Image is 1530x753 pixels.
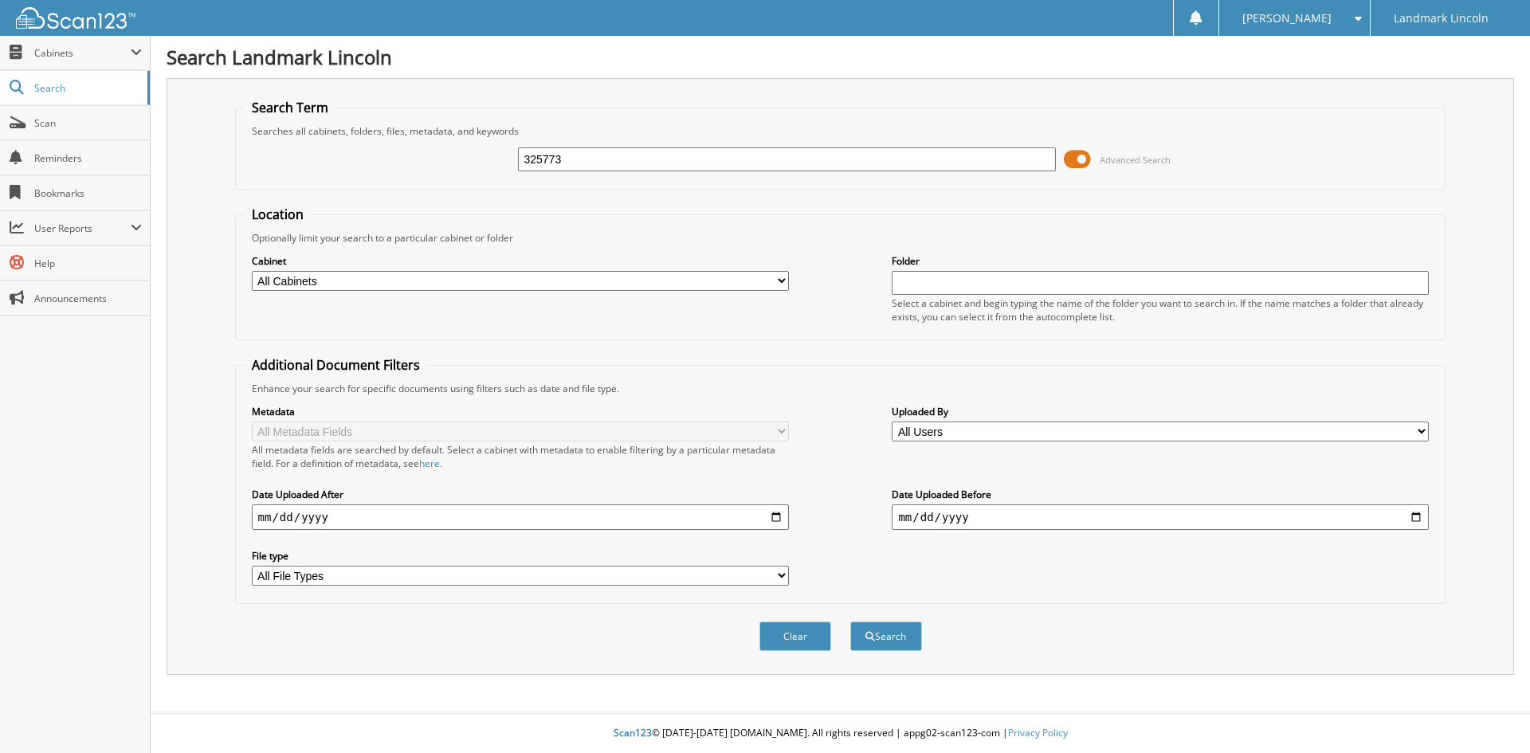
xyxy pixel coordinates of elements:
[34,186,142,200] span: Bookmarks
[1394,14,1489,23] span: Landmark Lincoln
[419,457,440,470] a: here
[34,151,142,165] span: Reminders
[244,356,428,374] legend: Additional Document Filters
[892,504,1429,530] input: end
[892,405,1429,418] label: Uploaded By
[1100,154,1171,166] span: Advanced Search
[252,443,789,470] div: All metadata fields are searched by default. Select a cabinet with metadata to enable filtering b...
[892,488,1429,501] label: Date Uploaded Before
[1008,726,1068,739] a: Privacy Policy
[151,714,1530,753] div: © [DATE]-[DATE] [DOMAIN_NAME]. All rights reserved | appg02-scan123-com |
[244,382,1438,395] div: Enhance your search for specific documents using filters such as date and file type.
[34,257,142,270] span: Help
[16,7,135,29] img: scan123-logo-white.svg
[244,124,1438,138] div: Searches all cabinets, folders, files, metadata, and keywords
[252,254,789,268] label: Cabinet
[252,405,789,418] label: Metadata
[252,504,789,530] input: start
[167,44,1514,70] h1: Search Landmark Lincoln
[1450,677,1530,753] iframe: Chat Widget
[850,622,922,651] button: Search
[614,726,652,739] span: Scan123
[34,46,131,60] span: Cabinets
[1242,14,1332,23] span: [PERSON_NAME]
[34,81,139,95] span: Search
[244,99,336,116] legend: Search Term
[34,222,131,235] span: User Reports
[244,206,312,223] legend: Location
[892,296,1429,324] div: Select a cabinet and begin typing the name of the folder you want to search in. If the name match...
[252,549,789,563] label: File type
[892,254,1429,268] label: Folder
[252,488,789,501] label: Date Uploaded After
[244,231,1438,245] div: Optionally limit your search to a particular cabinet or folder
[34,292,142,305] span: Announcements
[759,622,831,651] button: Clear
[34,116,142,130] span: Scan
